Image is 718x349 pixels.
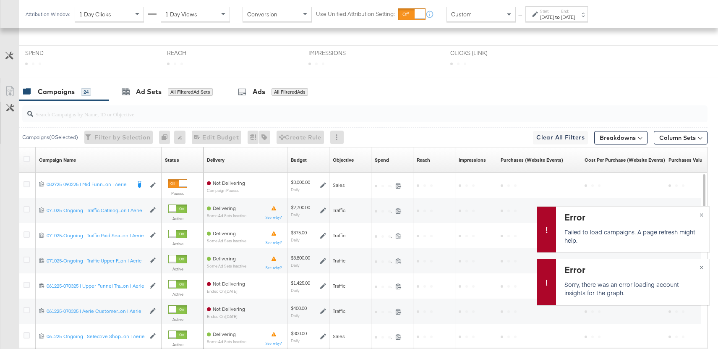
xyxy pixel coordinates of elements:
a: The total amount spent to date. [375,157,389,163]
sub: Daily [291,212,300,217]
sub: Some Ad Sets Inactive [207,239,246,243]
a: The number of times a purchase was made tracked by your Custom Audience pixel on your website aft... [501,157,563,163]
span: Delivering [213,230,236,236]
span: 1 Day Views [165,10,197,18]
a: The number of people your ad was served to. [417,157,430,163]
a: The number of times your ad was served. On mobile apps an ad is counted as served the first time ... [459,157,486,163]
div: Status [165,157,179,163]
a: 082725-090225 | Mid Funn...on | Aerie [47,181,131,189]
sub: Daily [291,338,300,343]
span: Traffic [333,207,345,213]
span: Sales [333,333,345,339]
span: Not Delivering [213,180,245,186]
div: Ad Sets [136,87,162,97]
a: Your campaign's objective. [333,157,354,163]
a: 071025-Ongoing | Traffic Upper F...on | Aerie [47,257,145,265]
sub: Daily [291,187,300,192]
div: Campaigns ( 0 Selected) [22,134,78,141]
label: Active [168,342,187,347]
sub: Some Ad Sets Inactive [207,213,246,218]
label: Active [168,291,187,297]
a: Reflects the ability of your Ad Campaign to achieve delivery based on ad states, schedule and bud... [207,157,225,163]
div: Cost Per Purchase (Website Events) [585,157,665,163]
label: End: [561,8,575,14]
div: All Filtered Ad Sets [168,88,213,96]
sub: Some Ad Sets Inactive [207,264,246,268]
div: [DATE] [540,14,554,21]
div: $2,700.00 [291,204,310,211]
span: Not Delivering [213,306,245,312]
sub: Campaign Paused [207,188,245,193]
button: × [694,259,709,274]
div: $400.00 [291,305,307,312]
sub: Daily [291,237,300,242]
sub: Daily [291,288,300,293]
label: Active [168,266,187,272]
span: Traffic [333,308,345,314]
div: Attribution Window: [25,11,70,17]
a: 071025-Ongoing | Traffic Catalog...on | Aerie [47,207,145,214]
label: Active [168,241,187,247]
button: × [694,207,709,222]
span: Traffic [333,257,345,264]
div: 0 [159,131,174,144]
sub: ended on [DATE] [207,314,245,319]
div: Error [564,211,699,223]
p: Sorry, there was an error loading account insights for the graph. [564,280,699,297]
div: 061225-070325 | Aerie Customer...on | Aerie [47,308,145,315]
div: 061225-Ongoing | Selective Shop...on | Aerie [47,333,145,340]
a: 061225-070325 | Aerie Customer...on | Aerie [47,308,145,315]
button: Breakdowns [594,131,648,144]
div: Budget [291,157,307,163]
label: Active [168,317,187,322]
div: [DATE] [561,14,575,21]
span: Not Delivering [213,281,245,287]
a: 061225-070325 | Upper Funnel Tra...on | Aerie [47,283,145,290]
sub: Daily [291,313,300,318]
div: $300.00 [291,330,307,337]
span: Sales [333,182,345,188]
button: Clear All Filters [533,131,588,144]
div: $375.00 [291,229,307,236]
div: Purchases (Website Events) [501,157,563,163]
span: × [700,262,703,271]
a: 071025-Ongoing | Traffic Paid Sea...on | Aerie [47,232,145,239]
span: ↑ [517,14,525,17]
div: $3,800.00 [291,255,310,261]
span: Delivering [213,205,236,211]
a: 061225-Ongoing | Selective Shop...on | Aerie [47,333,145,340]
div: $3,000.00 [291,179,310,186]
a: Your campaign name. [39,157,76,163]
div: $1,425.00 [291,280,310,286]
label: Active [168,216,187,221]
sub: Some Ad Sets Inactive [207,339,246,344]
div: Campaign Name [39,157,76,163]
a: Shows the current state of your Ad Campaign. [165,157,179,163]
button: Column Sets [654,131,708,144]
span: Custom [451,10,472,18]
span: 1 Day Clicks [79,10,111,18]
div: Delivery [207,157,225,163]
p: Failed to load campaigns. A page refresh might help. [564,228,699,244]
div: All Filtered Ads [272,88,308,96]
span: Traffic [333,232,345,239]
sub: ended on [DATE] [207,289,245,294]
label: Start: [540,8,554,14]
div: Spend [375,157,389,163]
span: Delivering [213,331,236,337]
label: Paused [168,191,187,196]
a: The average cost for each purchase tracked by your Custom Audience pixel on your website after pe... [585,157,665,163]
div: Error [564,263,699,276]
div: Objective [333,157,354,163]
strong: to [554,14,561,20]
sub: Daily [291,262,300,268]
label: Use Unified Attribution Setting: [316,10,395,18]
div: Reach [417,157,430,163]
div: Campaigns [38,87,75,97]
div: Impressions [459,157,486,163]
div: 24 [81,88,91,96]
